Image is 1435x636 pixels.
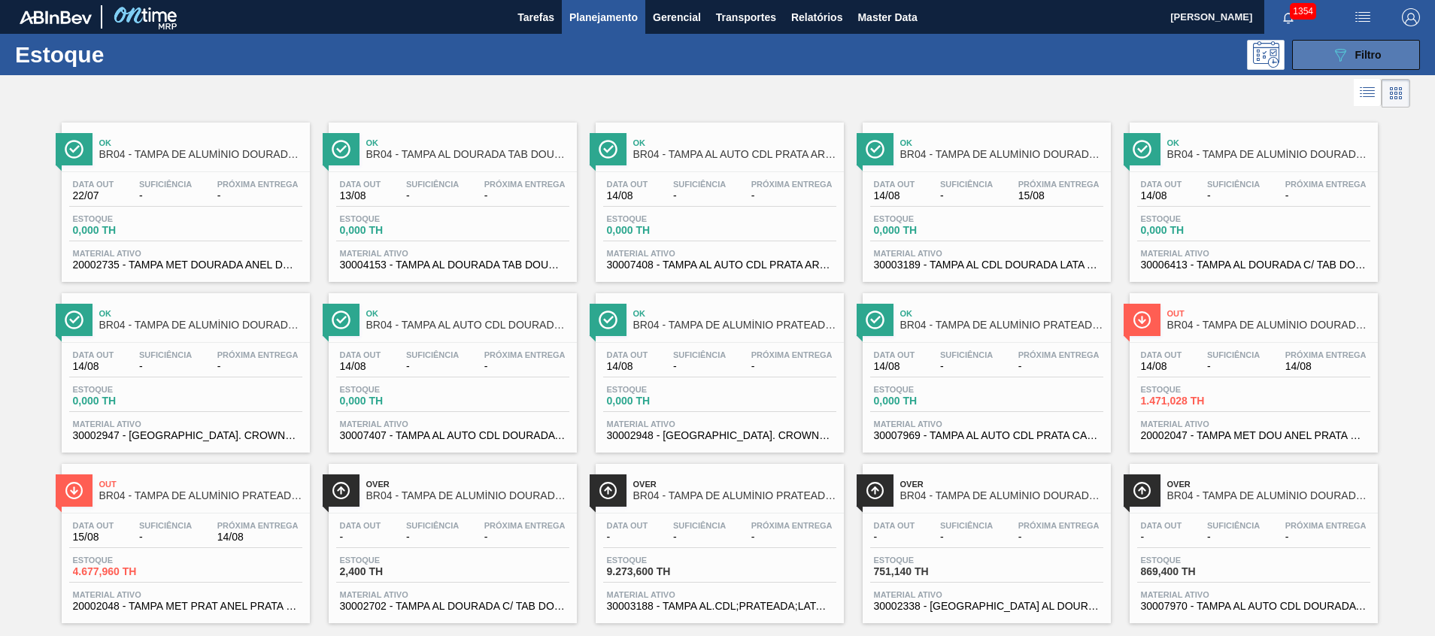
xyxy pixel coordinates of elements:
[900,320,1103,331] span: BR04 - TAMPA DE ALUMÍNIO PRATEADA CANPACK CDL
[1018,521,1100,530] span: Próxima Entrega
[1018,361,1100,372] span: -
[607,566,712,577] span: 9.273,600 TH
[673,350,726,359] span: Suficiência
[874,385,979,394] span: Estoque
[673,190,726,201] span: -
[857,8,917,26] span: Master Data
[1285,350,1367,359] span: Próxima Entrega
[366,309,569,318] span: Ok
[874,190,915,201] span: 14/08
[15,46,240,63] h1: Estoque
[1354,79,1382,108] div: Visão em Lista
[1141,566,1246,577] span: 869,400 TH
[1207,190,1260,201] span: -
[1264,7,1312,28] button: Notificações
[940,180,993,189] span: Suficiência
[332,481,350,500] img: Ícone
[599,140,617,159] img: Ícone
[73,180,114,189] span: Data out
[73,259,299,271] span: 20002735 - TAMPA MET DOURADA ANEL DOURADO
[1141,419,1367,429] span: Material ativo
[1141,430,1367,441] span: 20002047 - TAMPA MET DOU ANEL PRATA CERVEJA CX600
[584,111,851,282] a: ÍconeOkBR04 - TAMPA AL AUTO CDL PRATA ARDAGHData out14/08Suficiência-Próxima Entrega-Estoque0,000...
[340,385,445,394] span: Estoque
[340,180,381,189] span: Data out
[866,481,884,500] img: Ícone
[406,521,459,530] span: Suficiência
[1207,361,1260,372] span: -
[340,350,381,359] span: Data out
[607,225,712,236] span: 0,000 TH
[340,419,566,429] span: Material ativo
[900,149,1103,160] span: BR04 - TAMPA DE ALUMÍNIO DOURADA BALL CDL
[1167,490,1370,501] span: BR04 - TAMPA DE ALUMÍNIO DOURADA CANPACK CDL
[1207,532,1260,543] span: -
[874,225,979,236] span: 0,000 TH
[73,225,178,236] span: 0,000 TH
[73,361,114,372] span: 14/08
[1285,532,1367,543] span: -
[217,521,299,530] span: Próxima Entrega
[607,385,712,394] span: Estoque
[484,190,566,201] span: -
[940,350,993,359] span: Suficiência
[1133,481,1151,500] img: Ícone
[1167,138,1370,147] span: Ok
[73,395,178,407] span: 0,000 TH
[1354,8,1372,26] img: userActions
[484,180,566,189] span: Próxima Entrega
[1285,521,1367,530] span: Próxima Entrega
[73,566,178,577] span: 4.677,960 TH
[1141,601,1367,612] span: 30007970 - TAMPA AL AUTO CDL DOURADA CANPACK
[1141,361,1182,372] span: 14/08
[99,138,302,147] span: Ok
[874,214,979,223] span: Estoque
[1247,40,1285,70] div: Pogramando: nenhum usuário selecionado
[874,590,1100,599] span: Material ativo
[1018,350,1100,359] span: Próxima Entrega
[99,309,302,318] span: Ok
[340,225,445,236] span: 0,000 TH
[1133,310,1151,329] img: Ícone
[73,556,178,565] span: Estoque
[1285,180,1367,189] span: Próxima Entrega
[65,310,83,329] img: Ícone
[599,310,617,329] img: Ícone
[1141,214,1246,223] span: Estoque
[99,320,302,331] span: BR04 - TAMPA DE ALUMÍNIO DOURADA CROWN ISE
[874,361,915,372] span: 14/08
[73,419,299,429] span: Material ativo
[340,259,566,271] span: 30004153 - TAMPA AL DOURADA TAB DOURADO CDL CANPACK
[406,350,459,359] span: Suficiência
[50,111,317,282] a: ÍconeOkBR04 - TAMPA DE ALUMÍNIO DOURADA TAB DOURADO MINASData out22/07Suficiência-Próxima Entrega...
[607,214,712,223] span: Estoque
[874,259,1100,271] span: 30003189 - TAMPA AL CDL DOURADA LATA AUTOMATICA
[73,249,299,258] span: Material ativo
[340,601,566,612] span: 30002702 - TAMPA AL DOURADA C/ TAB DOURADO
[99,480,302,489] span: Out
[1167,480,1370,489] span: Over
[99,490,302,501] span: BR04 - TAMPA DE ALUMÍNIO PRATEADA MINAS
[874,430,1100,441] span: 30007969 - TAMPA AL AUTO CDL PRATA CANPACK
[406,190,459,201] span: -
[366,149,569,160] span: BR04 - TAMPA AL DOURADA TAB DOURADA CANPACK CDL
[1018,190,1100,201] span: 15/08
[340,361,381,372] span: 14/08
[1207,350,1260,359] span: Suficiência
[73,601,299,612] span: 20002048 - TAMPA MET PRAT ANEL PRATA CERVEJA CX600
[139,521,192,530] span: Suficiência
[874,601,1100,612] span: 30002338 - TAMPA AL DOURADA TAB DOUR AUTO ISE
[484,350,566,359] span: Próxima Entrega
[406,361,459,372] span: -
[1018,532,1100,543] span: -
[517,8,554,26] span: Tarefas
[1141,590,1367,599] span: Material ativo
[340,590,566,599] span: Material ativo
[874,395,979,407] span: 0,000 TH
[1118,453,1385,623] a: ÍconeOverBR04 - TAMPA DE ALUMÍNIO DOURADA CANPACK CDLData out-Suficiência-Próxima Entrega-Estoque...
[874,249,1100,258] span: Material ativo
[139,350,192,359] span: Suficiência
[599,481,617,500] img: Ícone
[217,532,299,543] span: 14/08
[1382,79,1410,108] div: Visão em Cards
